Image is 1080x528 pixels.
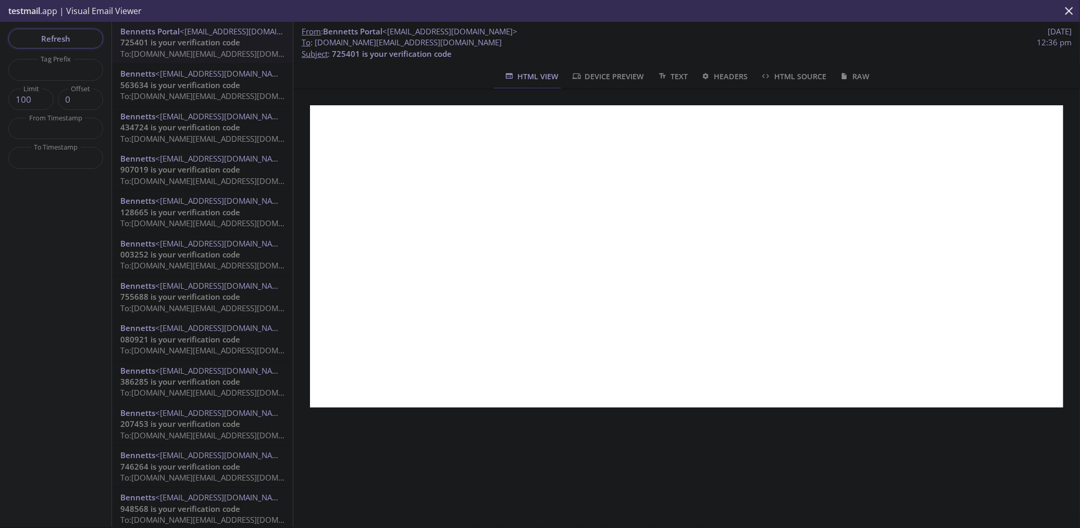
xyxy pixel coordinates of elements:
[155,238,290,249] span: <[EMAIL_ADDRESS][DOMAIN_NAME]>
[120,26,180,36] span: Bennetts Portal
[120,303,318,313] span: To: [DOMAIN_NAME][EMAIL_ADDRESS][DOMAIN_NAME]
[112,276,293,318] div: Bennetts<[EMAIL_ADDRESS][DOMAIN_NAME]>755688 is your verification codeTo:[DOMAIN_NAME][EMAIL_ADDR...
[120,91,318,101] span: To: [DOMAIN_NAME][EMAIL_ADDRESS][DOMAIN_NAME]
[1037,37,1072,48] span: 12:36 pm
[120,376,240,387] span: 386285 is your verification code
[120,260,318,271] span: To: [DOMAIN_NAME][EMAIL_ADDRESS][DOMAIN_NAME]
[120,207,240,217] span: 128665 is your verification code
[382,26,517,36] span: <[EMAIL_ADDRESS][DOMAIN_NAME]>
[112,403,293,445] div: Bennetts<[EMAIL_ADDRESS][DOMAIN_NAME]>207453 is your verification codeTo:[DOMAIN_NAME][EMAIL_ADDR...
[112,107,293,149] div: Bennetts<[EMAIL_ADDRESS][DOMAIN_NAME]>434724 is your verification codeTo:[DOMAIN_NAME][EMAIL_ADDR...
[155,280,290,291] span: <[EMAIL_ADDRESS][DOMAIN_NAME]>
[332,48,452,59] span: 725401 is your verification code
[120,514,318,525] span: To: [DOMAIN_NAME][EMAIL_ADDRESS][DOMAIN_NAME]
[323,26,382,36] span: Bennetts Portal
[120,249,240,260] span: 003252 is your verification code
[112,149,293,191] div: Bennetts<[EMAIL_ADDRESS][DOMAIN_NAME]>907019 is your verification codeTo:[DOMAIN_NAME][EMAIL_ADDR...
[120,37,240,47] span: 725401 is your verification code
[112,22,293,64] div: Bennetts Portal<[EMAIL_ADDRESS][DOMAIN_NAME]>725401 is your verification codeTo:[DOMAIN_NAME][EMA...
[155,68,290,79] span: <[EMAIL_ADDRESS][DOMAIN_NAME]>
[120,430,318,440] span: To: [DOMAIN_NAME][EMAIL_ADDRESS][DOMAIN_NAME]
[120,323,155,333] span: Bennetts
[839,70,870,83] span: Raw
[155,408,290,418] span: <[EMAIL_ADDRESS][DOMAIN_NAME]>
[112,64,293,106] div: Bennetts<[EMAIL_ADDRESS][DOMAIN_NAME]>563634 is your verification codeTo:[DOMAIN_NAME][EMAIL_ADDR...
[155,365,290,376] span: <[EMAIL_ADDRESS][DOMAIN_NAME]>
[120,111,155,121] span: Bennetts
[302,26,517,37] span: :
[120,334,240,345] span: 080921 is your verification code
[155,323,290,333] span: <[EMAIL_ADDRESS][DOMAIN_NAME]>
[120,218,318,228] span: To: [DOMAIN_NAME][EMAIL_ADDRESS][DOMAIN_NAME]
[112,361,293,403] div: Bennetts<[EMAIL_ADDRESS][DOMAIN_NAME]>386285 is your verification codeTo:[DOMAIN_NAME][EMAIL_ADDR...
[760,70,826,83] span: HTML Source
[120,504,240,514] span: 948568 is your verification code
[120,164,240,175] span: 907019 is your verification code
[120,365,155,376] span: Bennetts
[112,318,293,360] div: Bennetts<[EMAIL_ADDRESS][DOMAIN_NAME]>080921 is your verification codeTo:[DOMAIN_NAME][EMAIL_ADDR...
[657,70,688,83] span: Text
[155,153,290,164] span: <[EMAIL_ADDRESS][DOMAIN_NAME]>
[120,80,240,90] span: 563634 is your verification code
[155,111,290,121] span: <[EMAIL_ADDRESS][DOMAIN_NAME]>
[120,122,240,132] span: 434724 is your verification code
[155,492,290,502] span: <[EMAIL_ADDRESS][DOMAIN_NAME]>
[120,133,318,144] span: To: [DOMAIN_NAME][EMAIL_ADDRESS][DOMAIN_NAME]
[1048,26,1072,37] span: [DATE]
[302,37,1072,59] p: :
[120,450,155,460] span: Bennetts
[120,195,155,206] span: Bennetts
[120,280,155,291] span: Bennetts
[120,48,318,59] span: To: [DOMAIN_NAME][EMAIL_ADDRESS][DOMAIN_NAME]
[700,70,748,83] span: Headers
[120,492,155,502] span: Bennetts
[112,234,293,276] div: Bennetts<[EMAIL_ADDRESS][DOMAIN_NAME]>003252 is your verification codeTo:[DOMAIN_NAME][EMAIL_ADDR...
[120,153,155,164] span: Bennetts
[17,32,95,45] span: Refresh
[571,70,644,83] span: Device Preview
[8,29,103,48] button: Refresh
[120,68,155,79] span: Bennetts
[120,419,240,429] span: 207453 is your verification code
[302,37,311,47] span: To
[112,446,293,487] div: Bennetts<[EMAIL_ADDRESS][DOMAIN_NAME]>746264 is your verification codeTo:[DOMAIN_NAME][EMAIL_ADDR...
[302,37,502,48] span: : [DOMAIN_NAME][EMAIL_ADDRESS][DOMAIN_NAME]
[120,291,240,302] span: 755688 is your verification code
[120,176,318,186] span: To: [DOMAIN_NAME][EMAIL_ADDRESS][DOMAIN_NAME]
[120,408,155,418] span: Bennetts
[302,26,321,36] span: From
[112,191,293,233] div: Bennetts<[EMAIL_ADDRESS][DOMAIN_NAME]>128665 is your verification codeTo:[DOMAIN_NAME][EMAIL_ADDR...
[504,70,558,83] span: HTML View
[120,472,318,483] span: To: [DOMAIN_NAME][EMAIL_ADDRESS][DOMAIN_NAME]
[155,450,290,460] span: <[EMAIL_ADDRESS][DOMAIN_NAME]>
[8,5,40,17] span: testmail
[155,195,290,206] span: <[EMAIL_ADDRESS][DOMAIN_NAME]>
[120,238,155,249] span: Bennetts
[180,26,315,36] span: <[EMAIL_ADDRESS][DOMAIN_NAME]>
[120,461,240,472] span: 746264 is your verification code
[120,345,318,355] span: To: [DOMAIN_NAME][EMAIL_ADDRESS][DOMAIN_NAME]
[302,48,328,59] span: Subject
[120,387,318,398] span: To: [DOMAIN_NAME][EMAIL_ADDRESS][DOMAIN_NAME]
